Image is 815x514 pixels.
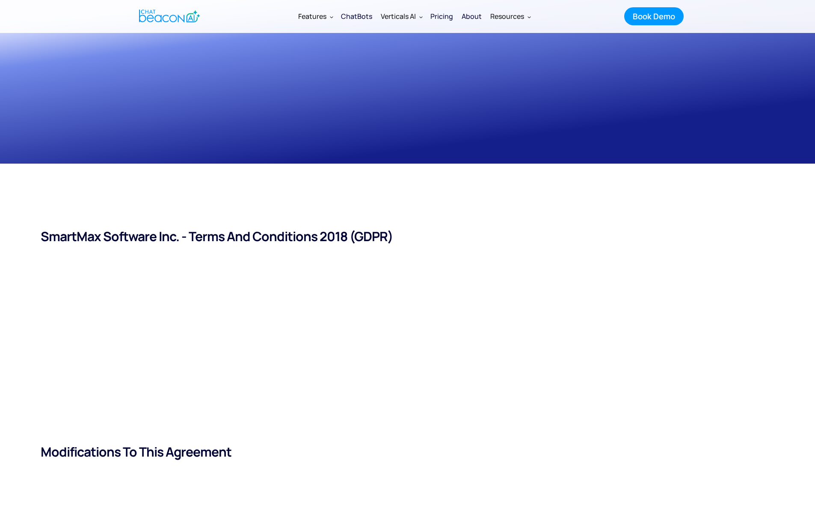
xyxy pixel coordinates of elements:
[426,5,457,27] a: Pricing
[24,443,798,460] h4: Modifications To This Agreement
[633,11,675,22] div: Book Demo
[337,5,376,27] a: ChatBots
[430,10,453,22] div: Pricing
[24,228,798,245] h4: SmartMax Software Inc. - Terms and Conditions 2018 (GDPR)
[462,10,482,22] div: About
[341,10,372,22] div: ChatBots
[528,15,531,18] img: Dropdown
[490,10,524,22] div: Resources
[419,15,423,18] img: Dropdown
[457,5,486,27] a: About
[122,115,421,137] h2: ChatBeacon Terms & Conditions
[330,15,333,18] img: Dropdown
[624,7,684,25] a: Book Demo
[381,10,416,22] div: Verticals AI
[298,10,326,22] div: Features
